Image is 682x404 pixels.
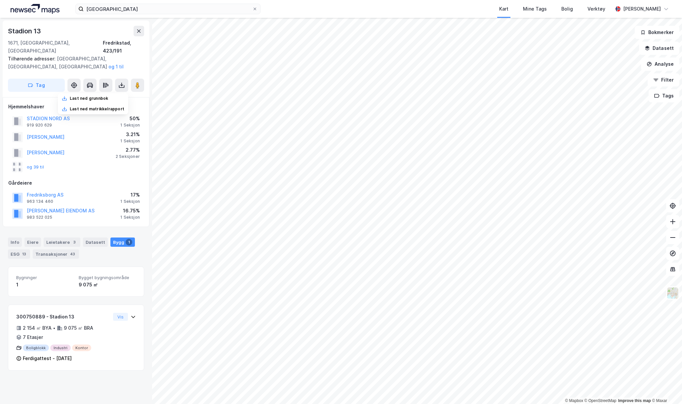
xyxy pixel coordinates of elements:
button: Datasett [639,42,679,55]
div: Ferdigattest - [DATE] [23,354,72,362]
div: 1 [16,281,73,289]
div: 2.77% [116,146,140,154]
div: Gårdeiere [8,179,144,187]
div: 9 075 ㎡ [79,281,136,289]
div: 43 [69,251,76,257]
a: Improve this map [618,398,651,403]
div: Stadion 13 [8,26,42,36]
div: [PERSON_NAME] [623,5,661,13]
button: Tag [8,79,65,92]
div: Info [8,238,22,247]
div: Hjemmelshaver [8,103,144,111]
div: Verktøy [587,5,605,13]
img: logo.a4113a55bc3d86da70a041830d287a7e.svg [11,4,60,14]
div: 1 Seksjon [120,215,140,220]
img: Z [666,287,679,299]
div: • [53,325,56,331]
div: 13 [21,251,27,257]
div: Kart [499,5,508,13]
span: Bygget bygningsområde [79,275,136,280]
div: 300750889 - Stadion 13 [16,313,110,321]
div: 2 Seksjoner [116,154,140,159]
div: Transaksjoner [33,249,79,259]
div: 17% [120,191,140,199]
div: 1 Seksjon [120,199,140,204]
div: 1 [126,239,132,245]
div: Last ned grunnbok [70,96,108,101]
div: Eiere [24,238,41,247]
div: Bygg [110,238,135,247]
div: 2 154 ㎡ BYA [23,324,52,332]
button: Bokmerker [635,26,679,39]
div: Last ned matrikkelrapport [70,106,124,112]
div: 963 134 460 [27,199,53,204]
div: 3.21% [120,130,140,138]
a: Mapbox [565,398,583,403]
button: Vis [113,313,128,321]
iframe: Chat Widget [649,372,682,404]
span: Bygninger [16,275,73,280]
div: 7 Etasjer [23,333,43,341]
div: 983 522 025 [27,215,52,220]
button: Tags [649,89,679,102]
div: Leietakere [44,238,80,247]
div: 3 [71,239,78,245]
div: 16.75% [120,207,140,215]
div: 1671, [GEOGRAPHIC_DATA], [GEOGRAPHIC_DATA] [8,39,103,55]
button: Analyse [641,57,679,71]
div: 1 Seksjon [120,123,140,128]
div: Mine Tags [523,5,547,13]
a: OpenStreetMap [584,398,617,403]
div: ESG [8,249,30,259]
div: 1 Seksjon [120,138,140,144]
div: 9 075 ㎡ BRA [64,324,93,332]
div: 919 920 629 [27,123,52,128]
button: Filter [648,73,679,87]
div: 50% [120,115,140,123]
div: Datasett [83,238,108,247]
span: Tilhørende adresser: [8,56,57,61]
div: Bolig [561,5,573,13]
div: Fredrikstad, 423/191 [103,39,144,55]
div: [GEOGRAPHIC_DATA], [GEOGRAPHIC_DATA], [GEOGRAPHIC_DATA] [8,55,139,71]
input: Søk på adresse, matrikkel, gårdeiere, leietakere eller personer [84,4,252,14]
